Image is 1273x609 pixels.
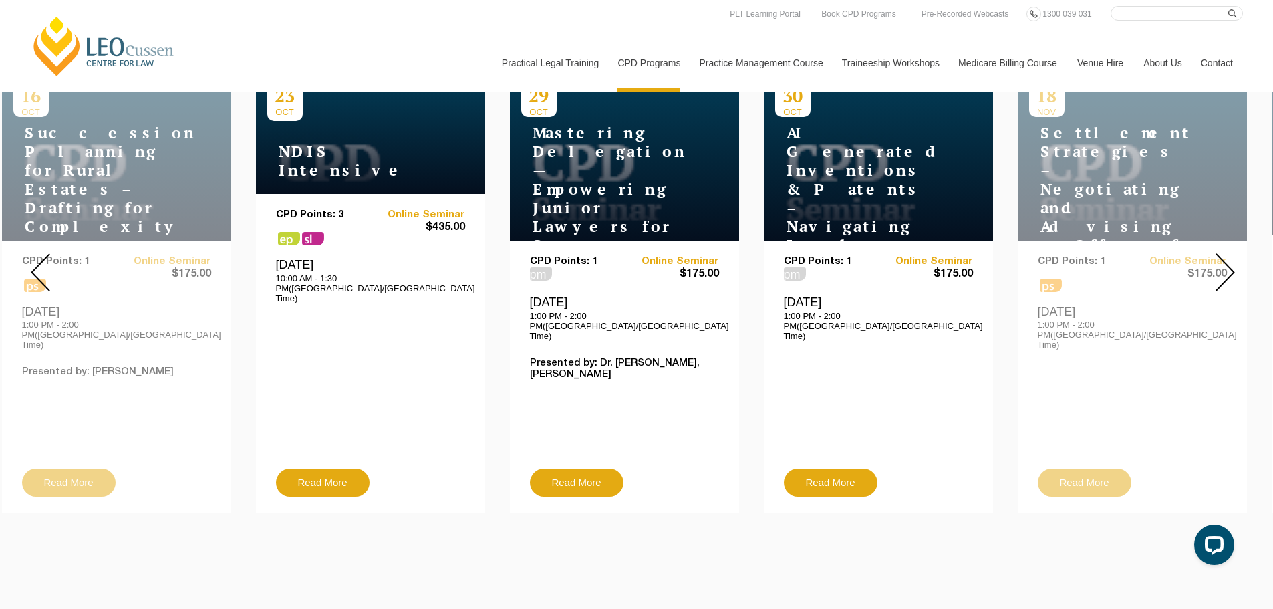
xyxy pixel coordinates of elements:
[302,232,324,245] span: sl
[278,232,300,245] span: ps
[775,107,811,117] span: OCT
[784,469,877,497] a: Read More
[267,107,303,117] span: OCT
[530,295,719,340] div: [DATE]
[521,124,688,255] h4: Mastering Delegation — Empowering Junior Lawyers for Success
[530,358,719,380] p: Presented by: Dr. [PERSON_NAME],[PERSON_NAME]
[775,84,811,107] p: 30
[267,84,303,107] p: 23
[690,34,832,92] a: Practice Management Course
[530,311,719,341] p: 1:00 PM - 2:00 PM([GEOGRAPHIC_DATA]/[GEOGRAPHIC_DATA] Time)
[1133,34,1191,92] a: About Us
[370,221,465,235] span: $435.00
[624,267,719,281] span: $175.00
[267,142,434,180] h4: NDIS Intensive
[726,7,804,21] a: PLT Learning Portal
[1067,34,1133,92] a: Venue Hire
[948,34,1067,92] a: Medicare Billing Course
[784,256,879,267] p: CPD Points: 1
[530,256,625,267] p: CPD Points: 1
[784,295,973,340] div: [DATE]
[521,84,557,107] p: 29
[1042,9,1091,19] span: 1300 039 031
[878,256,973,267] a: Online Seminar
[530,469,623,497] a: Read More
[832,34,948,92] a: Traineeship Workshops
[607,34,689,92] a: CPD Programs
[31,253,50,291] img: Prev
[775,124,942,273] h4: AI Generated Inventions & Patents – Navigating Legal Uncertainty
[276,209,371,221] p: CPD Points: 3
[818,7,899,21] a: Book CPD Programs
[492,34,608,92] a: Practical Legal Training
[530,267,552,281] span: pm
[1216,253,1235,291] img: Next
[784,311,973,341] p: 1:00 PM - 2:00 PM([GEOGRAPHIC_DATA]/[GEOGRAPHIC_DATA] Time)
[1183,519,1240,576] iframe: LiveChat chat widget
[918,7,1012,21] a: Pre-Recorded Webcasts
[878,267,973,281] span: $175.00
[784,267,806,281] span: pm
[276,469,370,497] a: Read More
[370,209,465,221] a: Online Seminar
[521,107,557,117] span: OCT
[1039,7,1095,21] a: 1300 039 031
[30,15,178,78] a: [PERSON_NAME] Centre for Law
[276,273,465,303] p: 10:00 AM - 1:30 PM([GEOGRAPHIC_DATA]/[GEOGRAPHIC_DATA] Time)
[276,257,465,303] div: [DATE]
[624,256,719,267] a: Online Seminar
[1191,34,1243,92] a: Contact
